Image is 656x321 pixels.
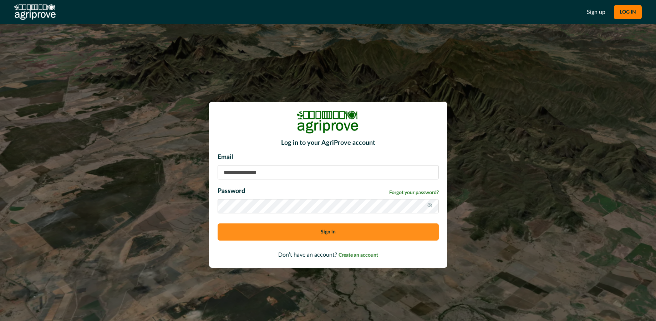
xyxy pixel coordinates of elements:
p: Password [218,187,245,196]
img: Logo Image [296,110,360,134]
button: LOG IN [614,5,642,19]
button: Sign in [218,223,439,241]
img: AgriProve logo [14,4,56,20]
p: Don’t have an account? [218,251,439,259]
h2: Log in to your AgriProve account [218,139,439,147]
p: Email [218,153,439,162]
a: Sign up [587,8,605,16]
a: Forgot your password? [389,189,439,197]
a: Create an account [339,252,378,258]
